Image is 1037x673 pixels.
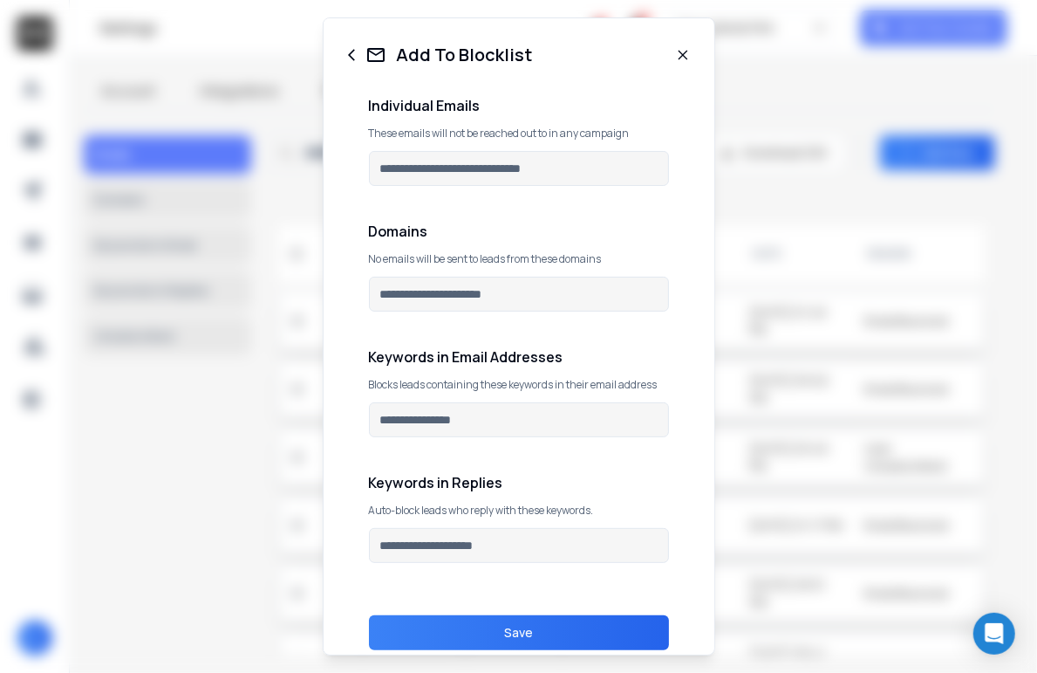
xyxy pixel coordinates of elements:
[369,378,669,392] p: Blocks leads containing these keywords in their email address
[369,615,669,650] button: Save
[369,221,669,242] h1: Domains
[369,127,669,141] p: These emails will not be reached out to in any campaign
[369,95,669,116] h1: Individual Emails
[369,504,669,518] p: Auto-block leads who reply with these keywords.
[973,613,1015,655] div: Open Intercom Messenger
[369,472,669,493] h1: Keywords in Replies
[369,252,669,266] p: No emails will be sent to leads from these domains
[369,347,669,367] h1: Keywords in Email Addresses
